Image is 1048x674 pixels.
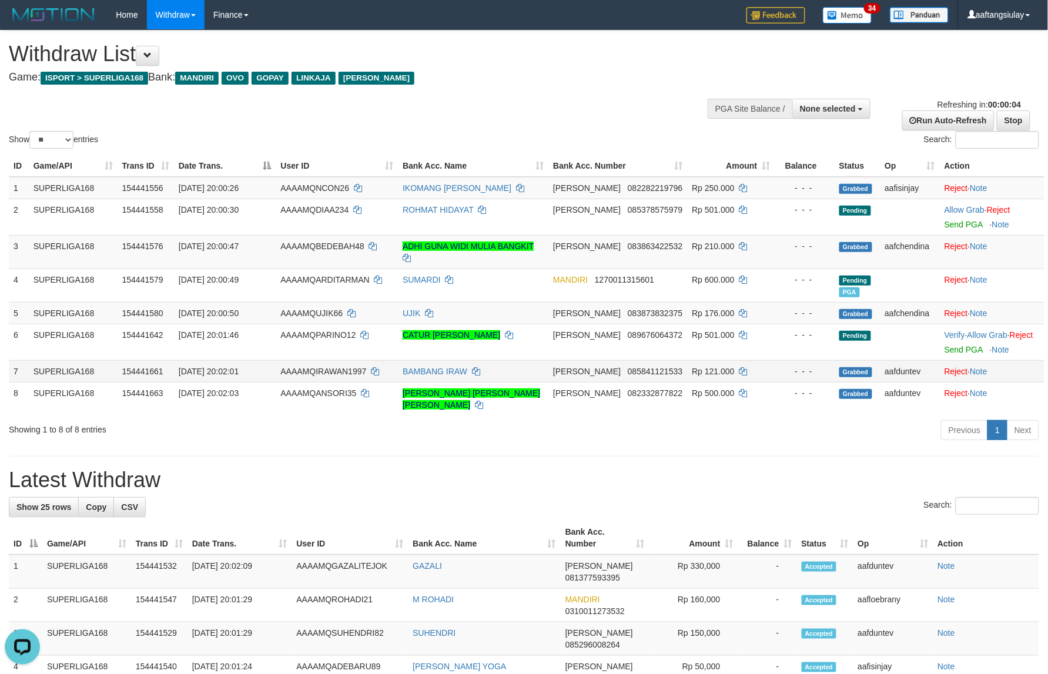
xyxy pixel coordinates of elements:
div: - - - [780,274,830,286]
a: Previous [941,420,988,440]
span: AAAAMQANSORI35 [280,388,356,398]
a: Next [1007,420,1039,440]
a: ADHI GUNA WIDI MULIA BANGKIT [403,242,534,251]
td: 154441529 [131,622,187,656]
th: Amount: activate to sort column ascending [687,155,775,177]
span: Rp 600.000 [692,275,734,284]
span: 154441580 [122,309,163,318]
td: SUPERLIGA168 [29,199,118,235]
span: Copy 085378575979 to clipboard [628,205,682,214]
span: Rp 250.000 [692,183,734,193]
td: [DATE] 20:01:29 [187,589,292,622]
a: Note [992,345,1010,354]
img: panduan.png [890,7,949,23]
span: Rp 501.000 [692,330,734,340]
a: Note [937,595,955,604]
td: 1 [9,555,42,589]
span: Rp 121.000 [692,367,734,376]
span: Copy 085296008264 to clipboard [565,640,620,649]
span: AAAAMQPARINO12 [280,330,356,340]
td: 7 [9,360,29,382]
a: Verify [945,330,965,340]
span: [DATE] 20:02:01 [179,367,239,376]
a: SUMARDI [403,275,441,284]
h4: Game: Bank: [9,72,687,83]
span: Marked by aafsoumeymey [839,287,860,297]
a: Note [937,628,955,638]
span: Copy 083873832375 to clipboard [628,309,682,318]
span: [DATE] 20:00:49 [179,275,239,284]
th: Bank Acc. Number: activate to sort column ascending [548,155,687,177]
td: 2 [9,589,42,622]
td: AAAAMQROHADI21 [292,589,408,622]
span: [PERSON_NAME] [553,330,621,340]
span: CSV [121,502,138,512]
td: AAAAMQGAZALITEJOK [292,555,408,589]
span: 154441663 [122,388,163,398]
td: · [940,269,1044,302]
th: Op: activate to sort column ascending [853,521,933,555]
div: - - - [780,387,830,399]
label: Search: [924,497,1039,515]
th: Balance: activate to sort column ascending [738,521,797,555]
select: Showentries [29,131,73,149]
td: · [940,382,1044,415]
button: Open LiveChat chat widget [5,5,40,40]
span: Accepted [802,629,837,639]
label: Search: [924,131,1039,149]
th: Action [940,155,1044,177]
span: Grabbed [839,389,872,399]
a: ROHMAT HIDAYAT [403,205,474,214]
span: 154441556 [122,183,163,193]
div: - - - [780,182,830,194]
td: aafchendina [880,302,939,324]
td: - [738,555,797,589]
th: Bank Acc. Name: activate to sort column ascending [398,155,548,177]
a: BAMBANG IRAW [403,367,467,376]
span: Show 25 rows [16,502,71,512]
span: [DATE] 20:01:46 [179,330,239,340]
span: Rp 500.000 [692,388,734,398]
td: · [940,199,1044,235]
td: aafchendina [880,235,939,269]
span: [DATE] 20:02:03 [179,388,239,398]
th: ID: activate to sort column descending [9,521,42,555]
a: Reject [945,309,968,318]
span: GOPAY [252,72,289,85]
span: MANDIRI [175,72,219,85]
span: MANDIRI [553,275,588,284]
a: Allow Grab [945,205,985,214]
span: [PERSON_NAME] [553,242,621,251]
button: None selected [792,99,870,119]
td: aafisinjay [880,177,939,199]
span: AAAAMQUJIK66 [280,309,343,318]
span: Grabbed [839,367,872,377]
span: [DATE] 20:00:50 [179,309,239,318]
th: ID [9,155,29,177]
td: Rp 150,000 [649,622,738,656]
img: MOTION_logo.png [9,6,98,24]
a: SUHENDRI [413,628,456,638]
td: 4 [9,269,29,302]
th: Game/API: activate to sort column ascending [42,521,131,555]
td: aafduntev [853,555,933,589]
td: Rp 330,000 [649,555,738,589]
td: - [738,589,797,622]
span: [PERSON_NAME] [339,72,414,85]
td: aafduntev [853,622,933,656]
a: Send PGA [945,345,983,354]
td: SUPERLIGA168 [29,177,118,199]
span: Copy 1270011315601 to clipboard [595,275,654,284]
a: Note [970,309,987,318]
span: [PERSON_NAME] [565,561,633,571]
a: GAZALI [413,561,442,571]
a: Allow Grab [967,330,1007,340]
td: 5 [9,302,29,324]
span: Copy 083863422532 to clipboard [628,242,682,251]
td: SUPERLIGA168 [42,622,131,656]
td: SUPERLIGA168 [42,555,131,589]
span: [PERSON_NAME] [565,628,633,638]
a: [PERSON_NAME] [PERSON_NAME] [PERSON_NAME] [403,388,540,410]
input: Search: [956,497,1039,515]
td: · [940,235,1044,269]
